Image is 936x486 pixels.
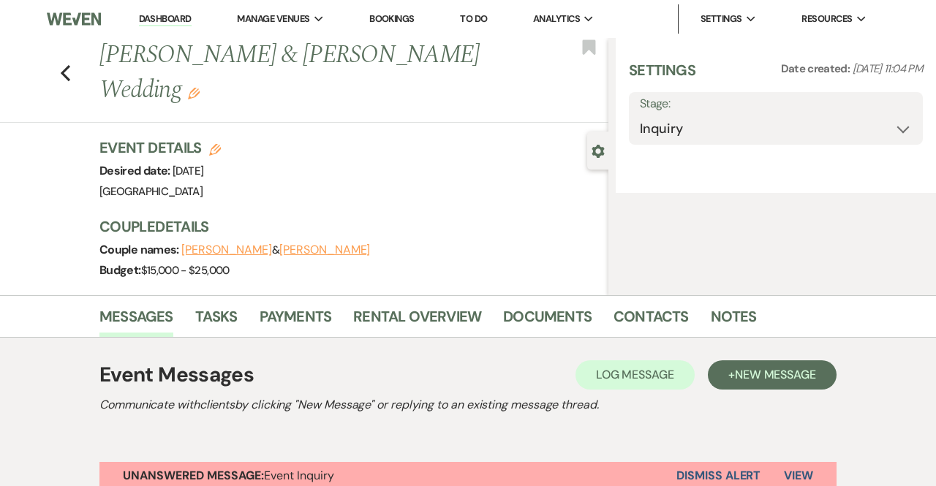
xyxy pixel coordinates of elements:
[784,468,813,483] span: View
[139,12,192,26] a: Dashboard
[99,184,203,199] span: [GEOGRAPHIC_DATA]
[173,164,203,178] span: [DATE]
[99,137,221,158] h3: Event Details
[592,143,605,157] button: Close lead details
[181,243,370,257] span: &
[99,360,254,390] h1: Event Messages
[99,216,594,237] h3: Couple Details
[735,367,816,382] span: New Message
[181,244,272,256] button: [PERSON_NAME]
[614,305,689,337] a: Contacts
[369,12,415,25] a: Bookings
[99,396,837,414] h2: Communicate with clients by clicking "New Message" or replying to an existing message thread.
[47,4,101,34] img: Weven Logo
[853,61,923,76] span: [DATE] 11:04 PM
[99,262,141,278] span: Budget:
[596,367,674,382] span: Log Message
[99,38,501,107] h1: [PERSON_NAME] & [PERSON_NAME] Wedding
[123,468,264,483] strong: Unanswered Message:
[123,468,334,483] span: Event Inquiry
[141,263,230,278] span: $15,000 - $25,000
[640,94,912,115] label: Stage:
[503,305,592,337] a: Documents
[99,305,173,337] a: Messages
[781,61,853,76] span: Date created:
[195,305,238,337] a: Tasks
[237,12,309,26] span: Manage Venues
[575,360,695,390] button: Log Message
[801,12,852,26] span: Resources
[708,360,837,390] button: +New Message
[701,12,742,26] span: Settings
[260,305,332,337] a: Payments
[533,12,580,26] span: Analytics
[460,12,487,25] a: To Do
[188,86,200,99] button: Edit
[629,60,695,92] h3: Settings
[99,163,173,178] span: Desired date:
[711,305,757,337] a: Notes
[279,244,370,256] button: [PERSON_NAME]
[353,305,481,337] a: Rental Overview
[99,242,181,257] span: Couple names:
